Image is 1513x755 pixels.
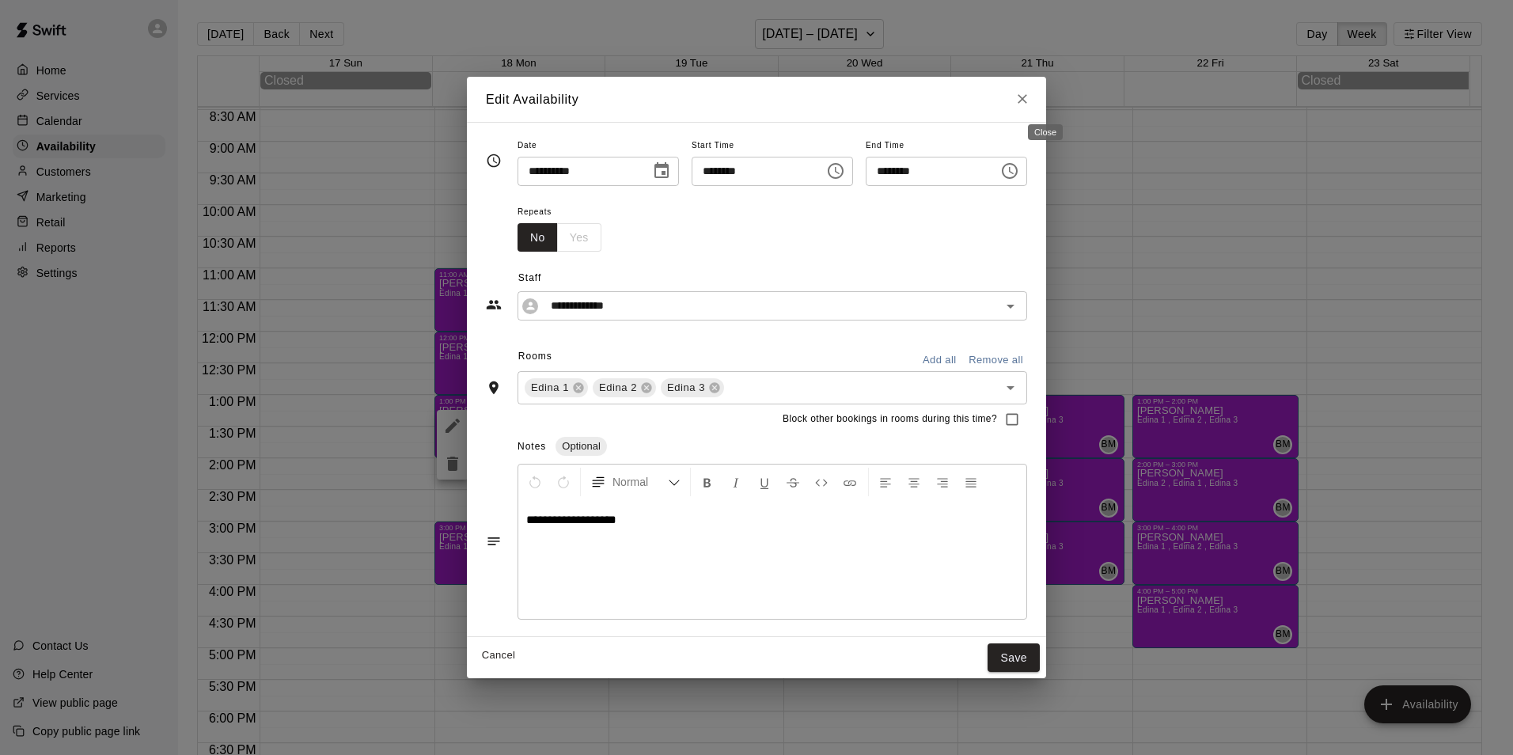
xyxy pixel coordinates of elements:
[866,135,1027,157] span: End Time
[518,351,552,362] span: Rooms
[486,89,578,110] h6: Edit Availability
[550,468,577,496] button: Redo
[779,468,806,496] button: Format Strikethrough
[518,223,601,252] div: outlined button group
[525,378,588,397] div: Edina 1
[901,468,927,496] button: Center Align
[836,468,863,496] button: Insert Link
[556,440,606,452] span: Optional
[957,468,984,496] button: Justify Align
[694,468,721,496] button: Format Bold
[999,295,1022,317] button: Open
[518,202,614,223] span: Repeats
[914,348,965,373] button: Add all
[525,380,575,396] span: Edina 1
[518,266,1027,291] span: Staff
[521,468,548,496] button: Undo
[473,643,524,668] button: Cancel
[692,135,853,157] span: Start Time
[486,533,502,549] svg: Notes
[1028,124,1063,140] div: Close
[518,223,558,252] button: No
[486,380,502,396] svg: Rooms
[593,378,656,397] div: Edina 2
[722,468,749,496] button: Format Italics
[486,297,502,313] svg: Staff
[808,468,835,496] button: Insert Code
[994,155,1026,187] button: Choose time, selected time is 2:00 PM
[518,135,679,157] span: Date
[661,380,711,396] span: Edina 3
[661,378,724,397] div: Edina 3
[988,643,1040,673] button: Save
[486,153,502,169] svg: Timing
[929,468,956,496] button: Right Align
[646,155,677,187] button: Choose date, selected date is Aug 18, 2025
[1008,85,1037,113] button: Close
[593,380,643,396] span: Edina 2
[751,468,778,496] button: Format Underline
[872,468,899,496] button: Left Align
[584,468,687,496] button: Formatting Options
[820,155,851,187] button: Choose time, selected time is 1:00 PM
[612,474,668,490] span: Normal
[999,377,1022,399] button: Open
[965,348,1027,373] button: Remove all
[783,412,997,427] span: Block other bookings in rooms during this time?
[518,441,546,452] span: Notes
